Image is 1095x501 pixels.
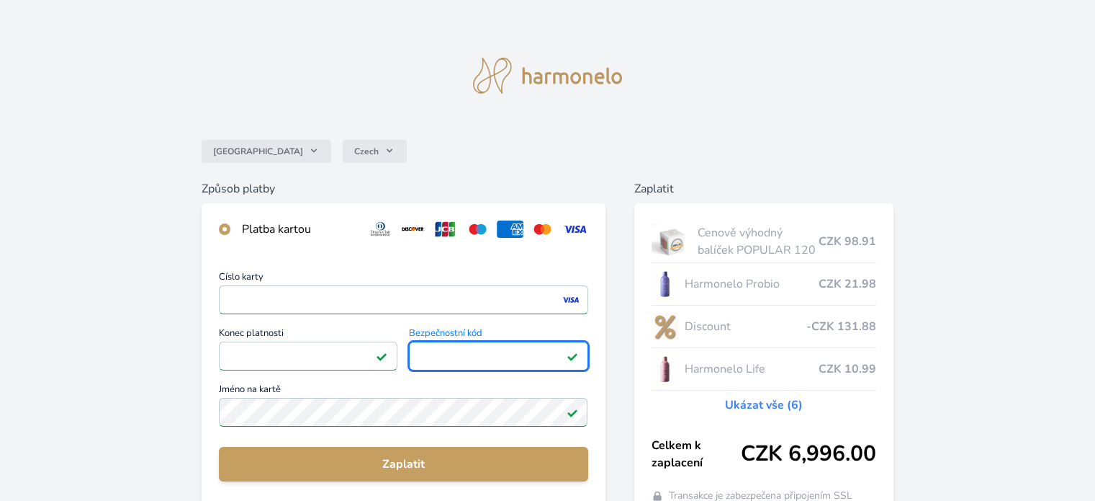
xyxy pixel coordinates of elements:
div: Platba kartou [242,221,356,238]
span: Zaplatit [230,456,576,473]
span: CZK 21.98 [819,275,876,293]
img: Platné pole [376,350,387,362]
img: maestro.svg [464,221,491,238]
img: jcb.svg [432,221,459,238]
img: visa.svg [562,221,588,238]
span: Číslo karty [219,272,587,285]
iframe: Iframe pro datum vypršení platnosti [225,346,391,366]
span: Cenově výhodný balíček POPULAR 120 [698,224,818,259]
span: Celkem k zaplacení [652,437,741,471]
span: Harmonelo Life [684,360,818,378]
h6: Zaplatit [634,180,893,198]
img: popular.jpg [652,223,693,260]
iframe: Iframe pro číslo karty [225,290,581,310]
button: Czech [343,140,407,163]
span: [GEOGRAPHIC_DATA] [213,146,303,157]
span: Czech [354,146,379,157]
span: Jméno na kartě [219,385,587,398]
img: CLEAN_LIFE_se_stinem_x-lo.jpg [652,351,679,387]
img: Platné pole [567,350,578,362]
img: discount-lo.png [652,309,679,345]
span: Bezpečnostní kód [409,329,587,342]
img: discover.svg [400,221,426,238]
iframe: Iframe pro bezpečnostní kód [415,346,581,366]
span: Discount [684,318,806,335]
span: CZK 10.99 [819,360,876,378]
img: Platné pole [567,407,578,418]
img: logo.svg [473,58,623,94]
span: Konec platnosti [219,329,397,342]
img: mc.svg [529,221,556,238]
h6: Způsob platby [202,180,605,198]
img: CLEAN_PROBIO_se_stinem_x-lo.jpg [652,266,679,302]
img: amex.svg [497,221,523,238]
img: diners.svg [367,221,394,238]
button: Zaplatit [219,447,587,482]
span: CZK 98.91 [819,233,876,250]
span: CZK 6,996.00 [741,441,876,467]
input: Jméno na kartěPlatné pole [219,398,587,427]
span: -CZK 131.88 [806,318,876,335]
img: visa [561,293,580,306]
a: Ukázat vše (6) [725,396,803,414]
button: [GEOGRAPHIC_DATA] [202,140,331,163]
span: Harmonelo Probio [684,275,818,293]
